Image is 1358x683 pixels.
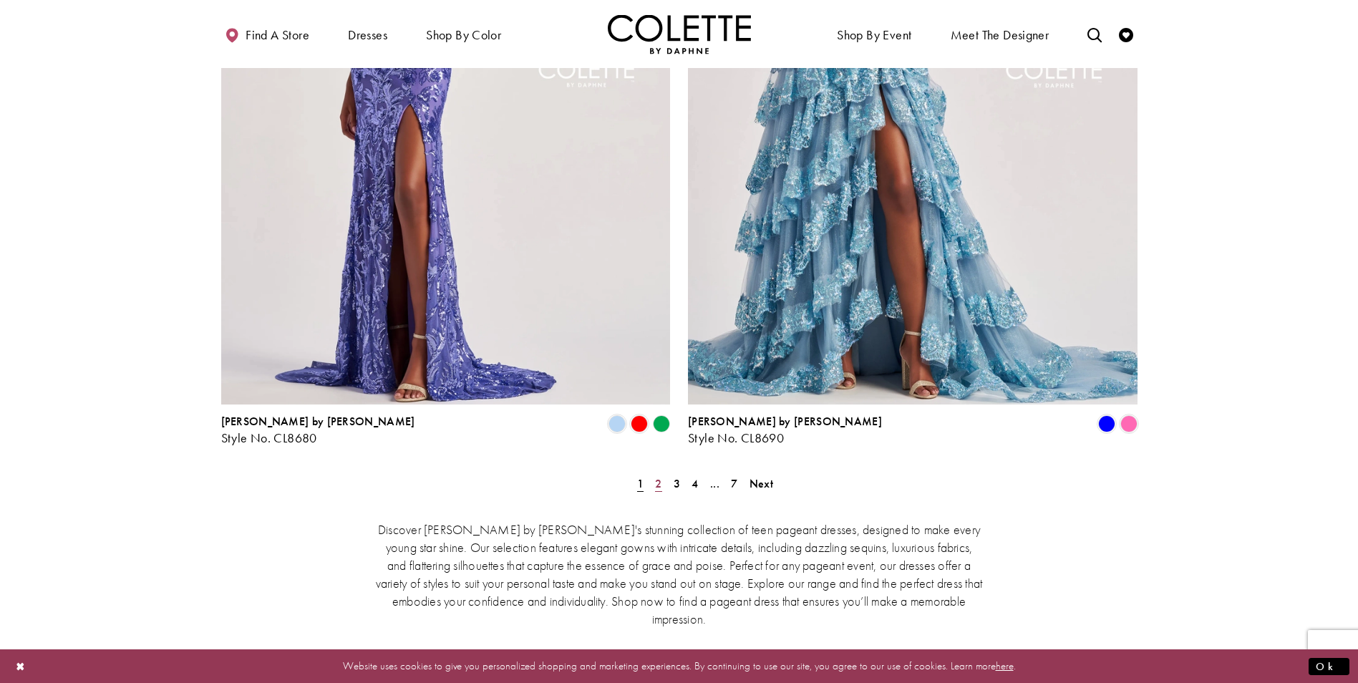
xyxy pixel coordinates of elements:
[608,14,751,54] a: Visit Home Page
[608,14,751,54] img: Colette by Daphne
[706,473,724,494] a: ...
[633,473,648,494] span: Current Page
[608,415,626,432] i: Periwinkle
[947,14,1053,54] a: Meet the designer
[637,476,644,491] span: 1
[674,476,680,491] span: 3
[344,14,391,54] span: Dresses
[687,473,702,494] a: Page 4
[221,415,415,445] div: Colette by Daphne Style No. CL8680
[221,14,313,54] a: Find a store
[221,414,415,429] span: [PERSON_NAME] by [PERSON_NAME]
[426,28,501,42] span: Shop by color
[246,28,309,42] span: Find a store
[750,476,773,491] span: Next
[103,657,1255,676] p: Website uses cookies to give you personalized shopping and marketing experiences. By continuing t...
[1098,415,1115,432] i: Blue
[375,520,984,628] p: Discover [PERSON_NAME] by [PERSON_NAME]'s stunning collection of teen pageant dresses, designed t...
[422,14,505,54] span: Shop by color
[710,476,719,491] span: ...
[688,430,784,446] span: Style No. CL8690
[996,659,1014,673] a: here
[727,473,742,494] a: Page 7
[651,473,666,494] a: Page 2
[348,28,387,42] span: Dresses
[631,415,648,432] i: Red
[731,476,737,491] span: 7
[688,414,882,429] span: [PERSON_NAME] by [PERSON_NAME]
[653,415,670,432] i: Emerald
[1084,14,1105,54] a: Toggle search
[745,473,777,494] a: Next Page
[833,14,915,54] span: Shop By Event
[688,415,882,445] div: Colette by Daphne Style No. CL8690
[951,28,1049,42] span: Meet the designer
[1115,14,1137,54] a: Check Wishlist
[837,28,911,42] span: Shop By Event
[692,476,698,491] span: 4
[669,473,684,494] a: Page 3
[1120,415,1138,432] i: Pink
[221,430,317,446] span: Style No. CL8680
[9,654,33,679] button: Close Dialog
[655,476,661,491] span: 2
[1309,657,1349,675] button: Submit Dialog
